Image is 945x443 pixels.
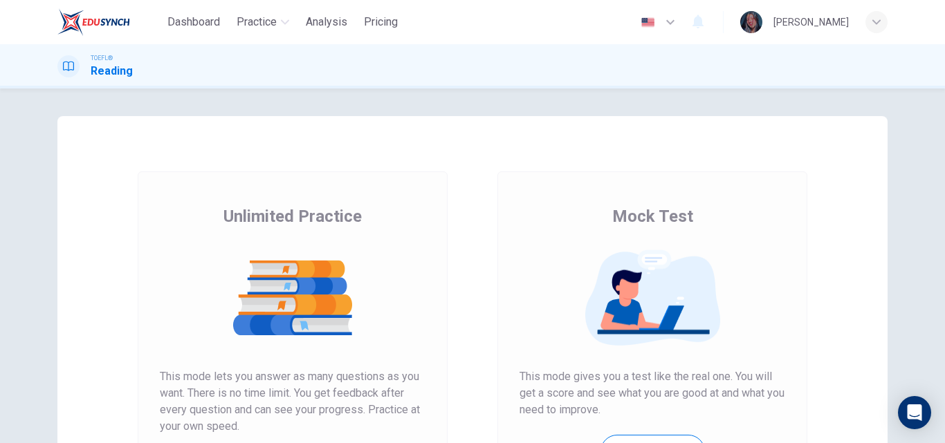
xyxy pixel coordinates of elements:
a: EduSynch logo [57,8,162,36]
span: Analysis [306,14,347,30]
span: Dashboard [167,14,220,30]
span: Practice [237,14,277,30]
h1: Reading [91,63,133,79]
button: Analysis [300,10,353,35]
img: EduSynch logo [57,8,130,36]
span: Pricing [364,14,398,30]
img: en [639,17,657,28]
button: Practice [231,10,295,35]
div: [PERSON_NAME] [773,14,849,30]
span: Unlimited Practice [223,205,362,227]
span: TOEFL® [91,53,113,63]
button: Dashboard [162,10,226,35]
button: Pricing [358,10,403,35]
span: Mock Test [612,205,693,227]
div: Open Intercom Messenger [898,396,931,429]
img: Profile picture [740,11,762,33]
span: This mode lets you answer as many questions as you want. There is no time limit. You get feedback... [160,368,425,435]
span: This mode gives you a test like the real one. You will get a score and see what you are good at a... [520,368,785,418]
